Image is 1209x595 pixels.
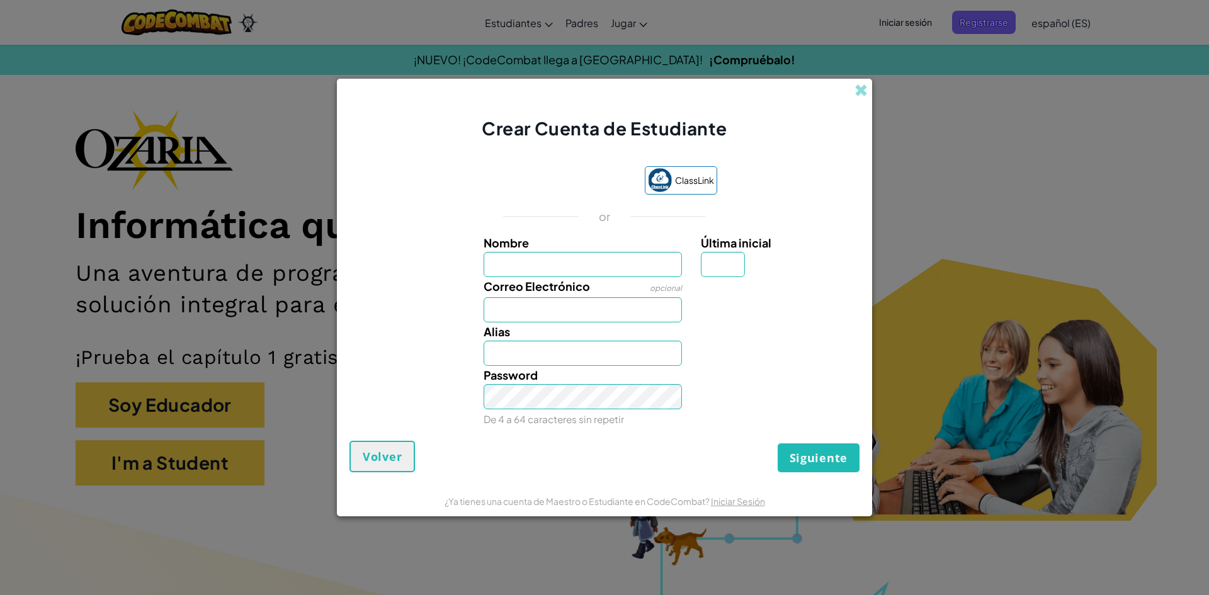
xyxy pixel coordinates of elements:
[675,171,714,190] span: ClassLink
[485,167,639,195] iframe: Botón Iniciar sesión con Google
[484,235,529,250] span: Nombre
[648,168,672,192] img: classlink-logo-small.png
[445,496,711,507] span: ¿Ya tienes una cuenta de Maestro o Estudiante en CodeCombat?
[650,283,682,293] span: opcional
[701,235,771,250] span: Última inicial
[484,368,538,382] span: Password
[363,449,402,464] span: Volver
[790,450,848,465] span: Siguiente
[482,117,727,139] span: Crear Cuenta de Estudiante
[484,279,590,293] span: Correo Electrónico
[484,324,510,339] span: Alias
[778,443,860,472] button: Siguiente
[484,413,624,425] small: De 4 a 64 caracteres sin repetir
[599,209,611,224] p: or
[349,441,415,472] button: Volver
[711,496,765,507] a: Iniciar Sesión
